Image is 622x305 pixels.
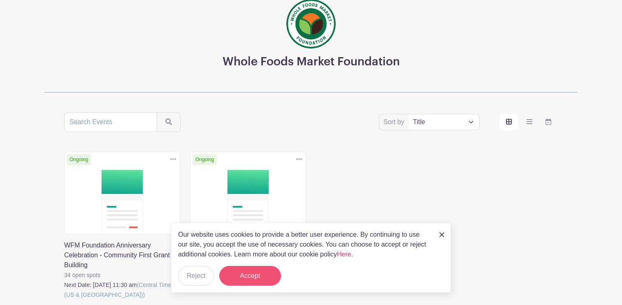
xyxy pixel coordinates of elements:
input: Search Events [64,112,157,132]
button: Accept [219,266,281,286]
h3: Whole Foods Market Foundation [223,55,400,69]
img: close_button-5f87c8562297e5c2d7936805f587ecaba9071eb48480494691a3f1689db116b3.svg [439,232,444,237]
a: Here [337,251,351,258]
button: Reject [178,266,214,286]
p: Our website uses cookies to provide a better user experience. By continuing to use our site, you ... [178,230,431,259]
div: order and view [499,114,558,130]
label: Sort by [383,117,407,127]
